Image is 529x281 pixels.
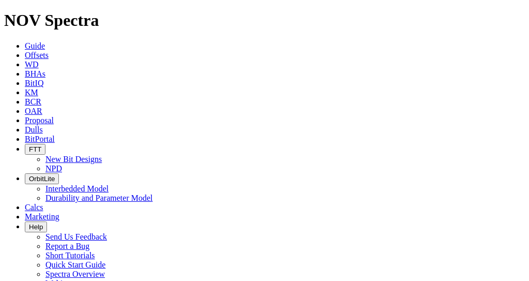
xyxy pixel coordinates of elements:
[45,155,102,164] a: New Bit Designs
[25,97,41,106] a: BCR
[45,242,89,250] a: Report a Bug
[25,116,54,125] a: Proposal
[25,79,43,87] a: BitIQ
[25,135,55,143] a: BitPortal
[25,144,45,155] button: FTT
[29,223,43,231] span: Help
[25,203,43,212] a: Calcs
[25,125,43,134] a: Dulls
[25,107,42,115] a: OAR
[45,270,105,278] a: Spectra Overview
[25,60,39,69] a: WD
[45,251,95,260] a: Short Tutorials
[25,51,49,60] a: Offsets
[45,260,105,269] a: Quick Start Guide
[45,194,153,202] a: Durability and Parameter Model
[4,11,525,30] h1: NOV Spectra
[29,145,41,153] span: FTT
[25,69,45,78] a: BHAs
[25,221,47,232] button: Help
[25,88,38,97] a: KM
[29,175,55,183] span: OrbitLite
[45,184,108,193] a: Interbedded Model
[45,232,107,241] a: Send Us Feedback
[25,173,59,184] button: OrbitLite
[25,41,45,50] a: Guide
[25,212,59,221] a: Marketing
[45,164,62,173] a: NPD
